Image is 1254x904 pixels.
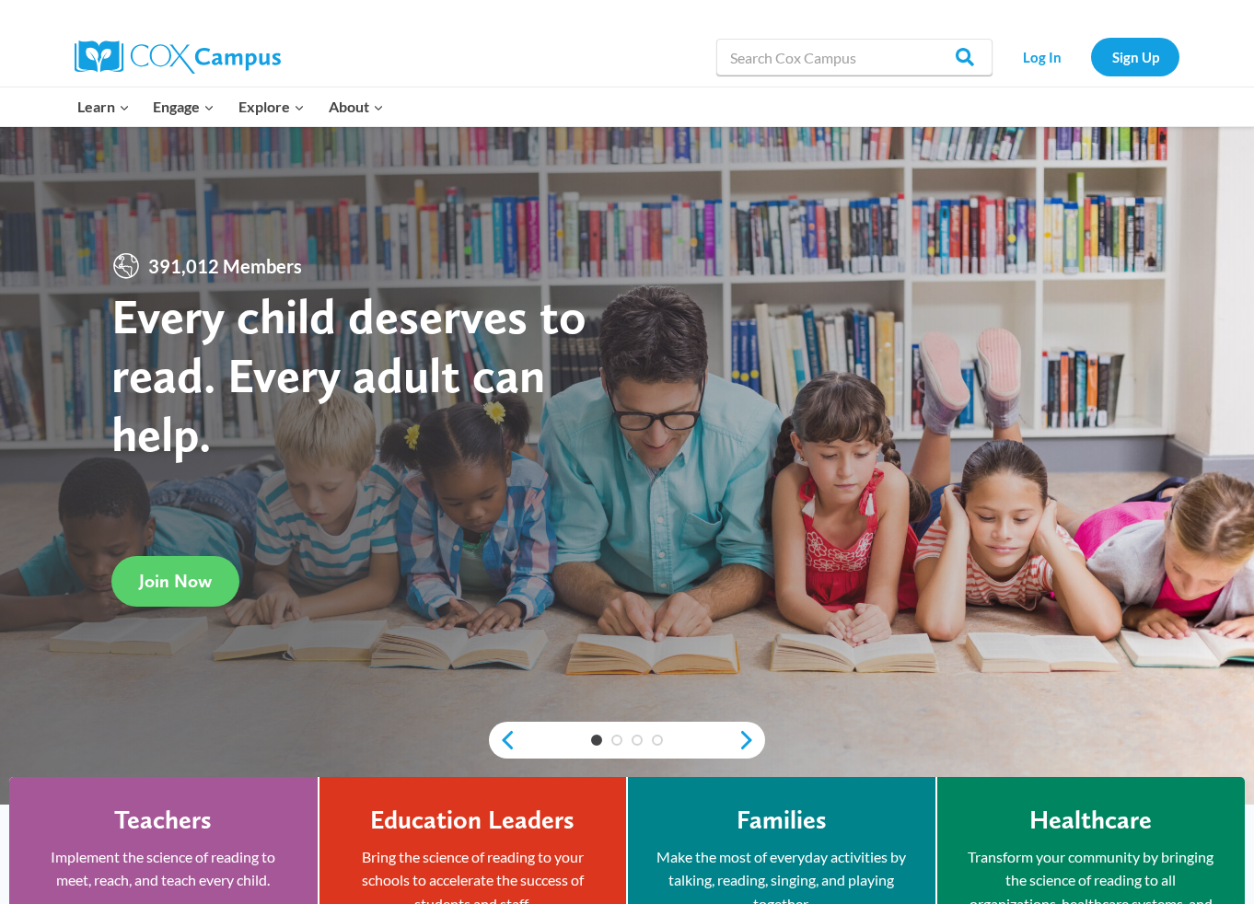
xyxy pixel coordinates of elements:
h4: Teachers [114,805,212,836]
a: 4 [652,735,663,746]
div: content slider buttons [489,722,765,759]
a: 2 [611,735,622,746]
img: Cox Campus [75,41,281,74]
span: Learn [77,95,130,119]
h4: Education Leaders [370,805,575,836]
span: About [329,95,384,119]
a: Sign Up [1091,38,1179,75]
a: Join Now [111,556,239,607]
span: 391,012 Members [141,251,309,281]
nav: Secondary Navigation [1002,38,1179,75]
span: Engage [153,95,215,119]
a: previous [489,729,517,751]
p: Implement the science of reading to meet, reach, and teach every child. [37,845,290,892]
span: Join Now [139,570,212,592]
a: Log In [1002,38,1082,75]
a: 3 [632,735,643,746]
h4: Families [737,805,827,836]
h4: Healthcare [1029,805,1152,836]
a: 1 [591,735,602,746]
a: next [737,729,765,751]
span: Explore [238,95,305,119]
nav: Primary Navigation [65,87,395,126]
input: Search Cox Campus [716,39,993,75]
strong: Every child deserves to read. Every adult can help. [111,286,586,462]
